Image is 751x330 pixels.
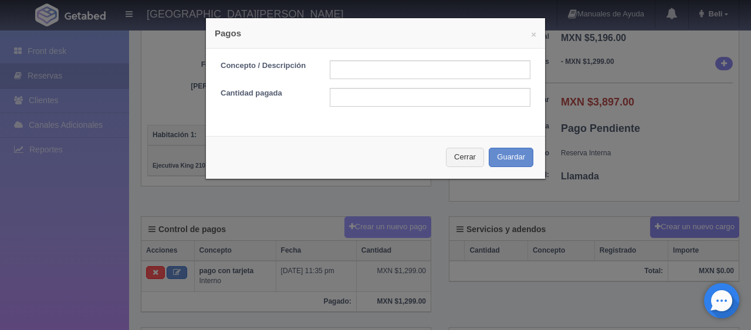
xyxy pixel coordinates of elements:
h4: Pagos [215,27,536,39]
button: Guardar [489,148,533,167]
button: Cerrar [446,148,484,167]
label: Cantidad pagada [212,88,321,99]
button: × [531,30,536,39]
label: Concepto / Descripción [212,60,321,72]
